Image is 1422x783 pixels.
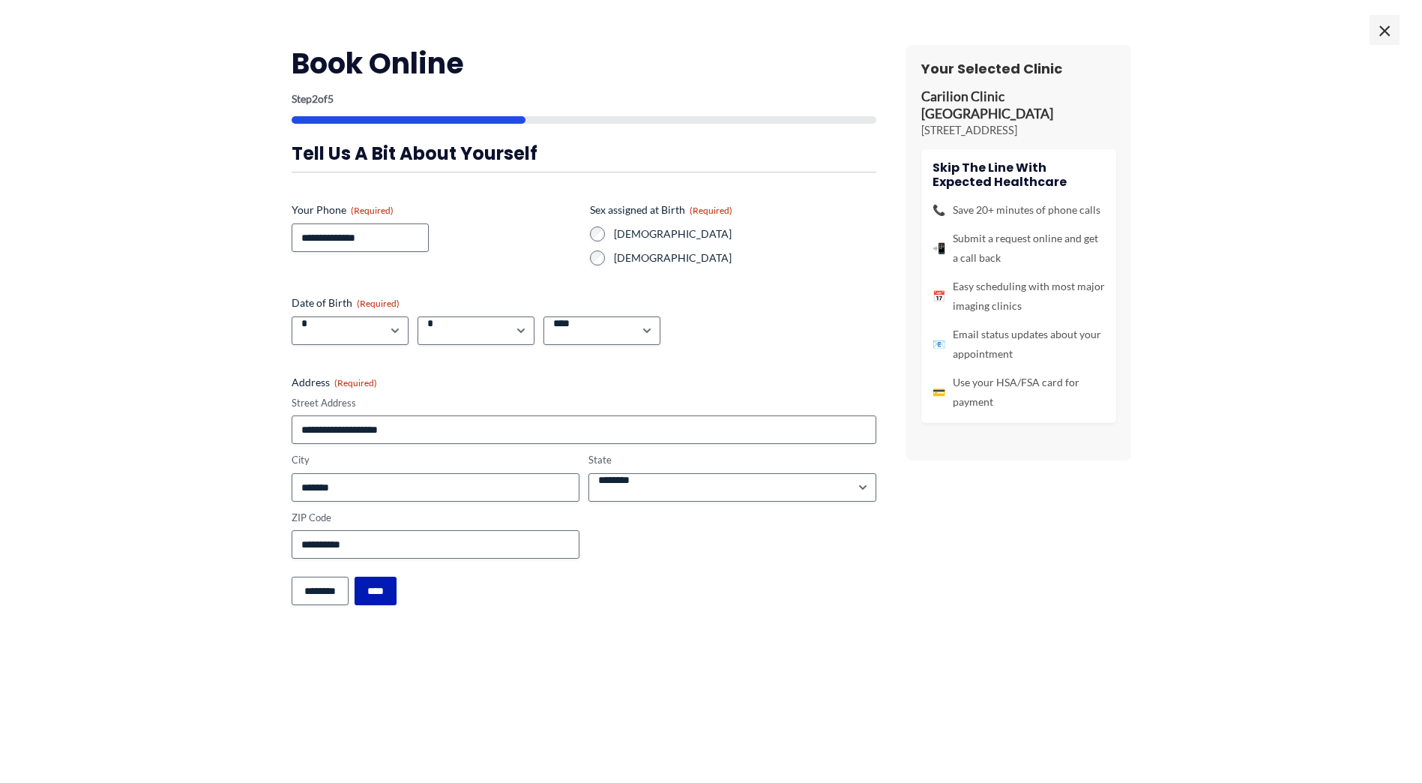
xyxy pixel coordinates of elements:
span: 2 [312,92,318,105]
span: 📧 [933,334,945,354]
p: [STREET_ADDRESS] [921,123,1116,138]
span: (Required) [334,377,377,388]
li: Easy scheduling with most major imaging clinics [933,277,1105,316]
span: (Required) [690,205,732,216]
legend: Address [292,375,377,390]
p: Step of [292,94,876,104]
li: Email status updates about your appointment [933,325,1105,364]
span: 📅 [933,286,945,306]
label: Your Phone [292,202,578,217]
h2: Book Online [292,45,876,82]
span: 5 [328,92,334,105]
li: Save 20+ minutes of phone calls [933,200,1105,220]
label: [DEMOGRAPHIC_DATA] [614,250,876,265]
h3: Your Selected Clinic [921,60,1116,77]
li: Submit a request online and get a call back [933,229,1105,268]
h4: Skip the line with Expected Healthcare [933,160,1105,189]
label: City [292,453,579,467]
label: State [588,453,876,467]
legend: Sex assigned at Birth [590,202,732,217]
span: (Required) [357,298,400,309]
p: Carilion Clinic [GEOGRAPHIC_DATA] [921,88,1116,123]
legend: Date of Birth [292,295,400,310]
span: 📞 [933,200,945,220]
span: × [1370,15,1400,45]
h3: Tell us a bit about yourself [292,142,876,165]
label: ZIP Code [292,511,579,525]
span: 📲 [933,238,945,258]
span: 💳 [933,382,945,402]
label: Street Address [292,396,876,410]
label: [DEMOGRAPHIC_DATA] [614,226,876,241]
li: Use your HSA/FSA card for payment [933,373,1105,412]
span: (Required) [351,205,394,216]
